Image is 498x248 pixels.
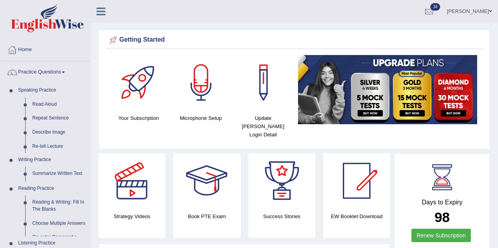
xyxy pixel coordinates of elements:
a: Reading Practice [15,182,90,196]
a: Home [0,39,90,59]
a: Speaking Practice [15,83,90,97]
a: Writing Practice [15,153,90,167]
img: small5.jpg [298,55,477,124]
a: Renew Subscription [411,229,471,242]
a: Re-order Paragraphs [29,230,90,244]
a: Practice Questions [0,61,90,81]
h4: Strategy Videos [98,212,165,220]
h4: Success Stories [248,212,315,220]
h4: Update [PERSON_NAME] Login Detail [236,114,290,139]
a: Summarize Written Text [29,167,90,181]
a: Repeat Sentence [29,111,90,125]
a: Describe Image [29,125,90,140]
b: 98 [435,209,450,225]
a: Re-tell Lecture [29,140,90,154]
a: Choose Multiple Answers [29,217,90,231]
h4: Microphone Setup [174,114,228,122]
h4: Your Subscription [111,114,166,122]
div: Getting Started [107,34,481,46]
a: Reading & Writing: Fill In The Blanks [29,195,90,216]
a: Write Essay [29,181,90,195]
h4: Days to Expiry [403,199,481,206]
span: 34 [430,3,440,11]
h4: Book PTE Exam [173,212,240,220]
a: Read Aloud [29,97,90,112]
h4: EW Booklet Download [323,212,390,220]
